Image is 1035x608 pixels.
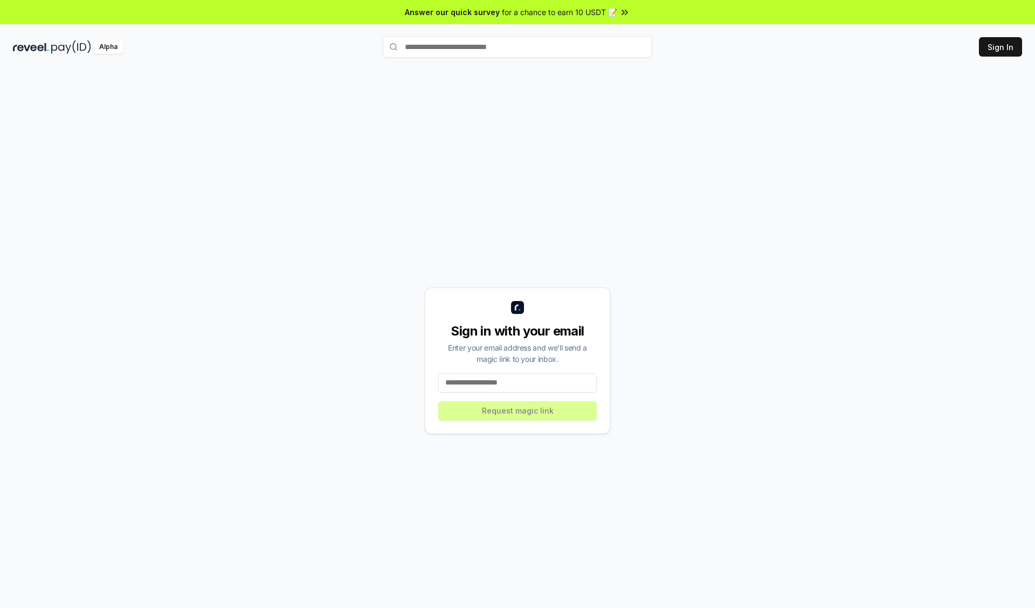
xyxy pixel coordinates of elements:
button: Sign In [979,37,1022,57]
span: Answer our quick survey [405,6,500,18]
img: pay_id [51,40,91,54]
span: for a chance to earn 10 USDT 📝 [502,6,617,18]
img: reveel_dark [13,40,49,54]
div: Sign in with your email [438,323,597,340]
img: logo_small [511,301,524,314]
div: Alpha [93,40,123,54]
div: Enter your email address and we’ll send a magic link to your inbox. [438,342,597,365]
